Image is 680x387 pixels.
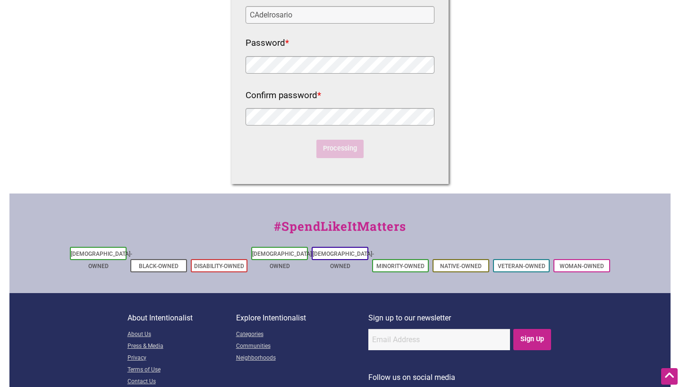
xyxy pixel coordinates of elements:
[440,263,482,269] a: Native-Owned
[313,251,374,269] a: [DEMOGRAPHIC_DATA]-Owned
[236,329,368,341] a: Categories
[316,140,364,158] input: Processing
[236,353,368,364] a: Neighborhoods
[368,371,553,384] p: Follow us on social media
[368,312,553,324] p: Sign up to our newsletter
[127,364,236,376] a: Terms of Use
[127,341,236,353] a: Press & Media
[252,251,314,269] a: [DEMOGRAPHIC_DATA]-Owned
[376,263,425,269] a: Minority-Owned
[513,329,552,350] input: Sign Up
[194,263,244,269] a: Disability-Owned
[246,35,289,51] label: Password
[127,329,236,341] a: About Us
[127,353,236,364] a: Privacy
[236,312,368,324] p: Explore Intentionalist
[236,341,368,353] a: Communities
[246,88,321,104] label: Confirm password
[71,251,132,269] a: [DEMOGRAPHIC_DATA]-Owned
[368,329,510,350] input: Email Address
[139,263,178,269] a: Black-Owned
[127,312,236,324] p: About Intentionalist
[661,368,678,385] div: Scroll Back to Top
[9,217,671,245] div: #SpendLikeItMatters
[560,263,604,269] a: Woman-Owned
[498,263,545,269] a: Veteran-Owned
